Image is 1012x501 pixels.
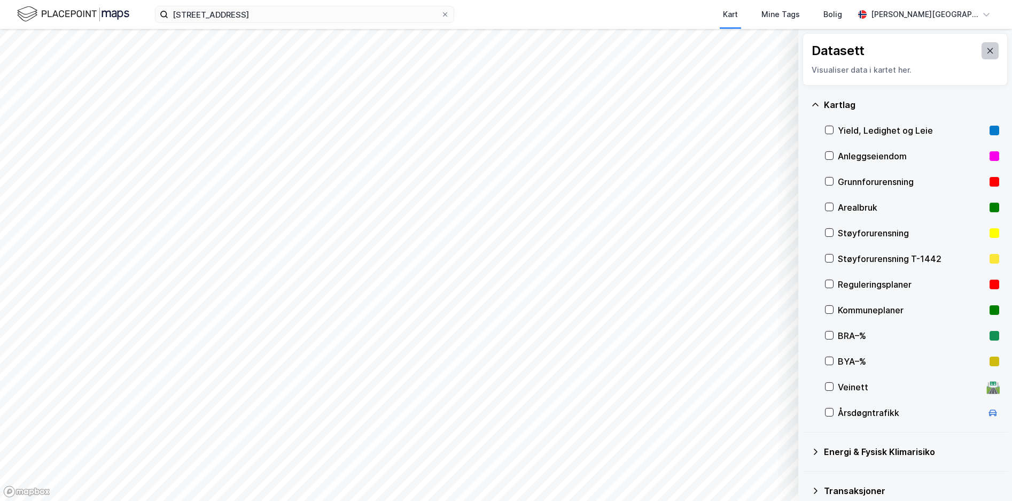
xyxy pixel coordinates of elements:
div: Yield, Ledighet og Leie [838,124,985,137]
div: Støyforurensning T-1442 [838,252,985,265]
div: Datasett [812,42,865,59]
div: 🛣️ [986,380,1000,394]
div: Grunnforurensning [838,175,985,188]
input: Søk på adresse, matrikkel, gårdeiere, leietakere eller personer [168,6,441,22]
div: Kontrollprogram for chat [959,450,1012,501]
div: Støyforurensning [838,227,985,240]
div: Arealbruk [838,201,985,214]
div: [PERSON_NAME][GEOGRAPHIC_DATA] [871,8,978,21]
div: Mine Tags [761,8,800,21]
div: Energi & Fysisk Klimarisiko [824,445,999,458]
a: Mapbox homepage [3,485,50,498]
div: Bolig [823,8,842,21]
div: Anleggseiendom [838,150,985,163]
div: Årsdøgntrafikk [838,406,982,419]
div: Reguleringsplaner [838,278,985,291]
iframe: Chat Widget [959,450,1012,501]
div: Kart [723,8,738,21]
div: Transaksjoner [824,484,999,497]
div: Kommuneplaner [838,304,985,317]
div: BYA–% [838,355,985,368]
div: BRA–% [838,329,985,342]
div: Veinett [838,381,982,394]
div: Kartlag [824,98,999,111]
img: logo.f888ab2527a4732fd821a326f86c7f29.svg [17,5,129,24]
div: Visualiser data i kartet her. [812,64,999,76]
